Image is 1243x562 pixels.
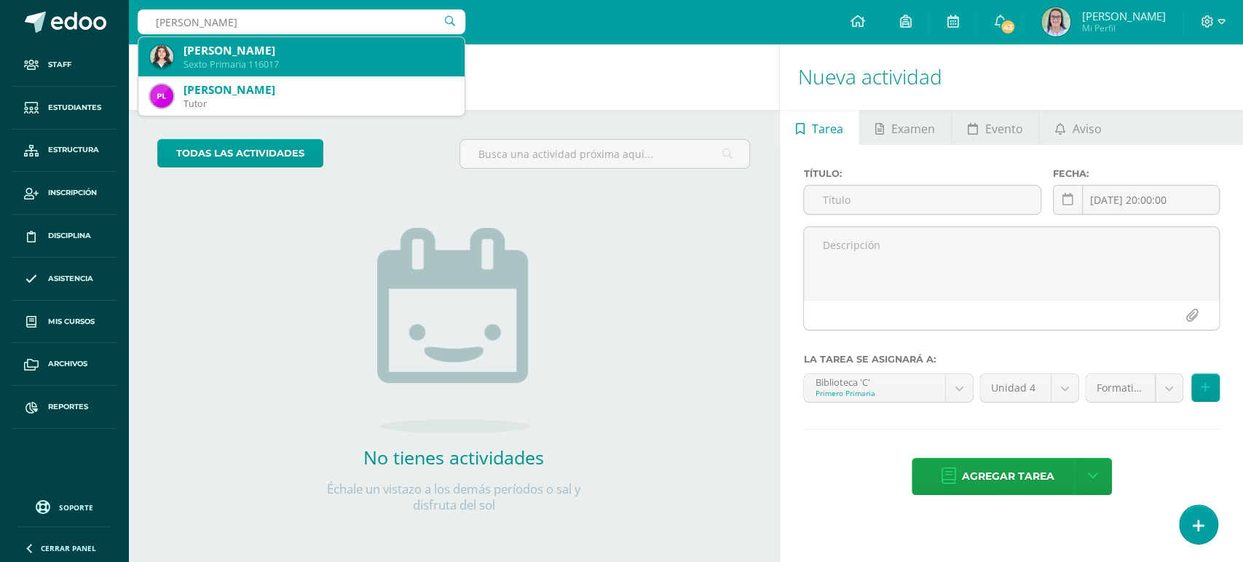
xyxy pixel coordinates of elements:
div: Sexto Primaria 116017 [184,58,453,71]
span: Evento [984,111,1022,146]
label: La tarea se asignará a: [803,354,1220,365]
div: [PERSON_NAME] [184,82,453,98]
span: Formativo (80.0%) [1097,374,1144,402]
a: Tarea [780,110,859,145]
a: Archivos [12,343,117,386]
a: Examen [860,110,951,145]
span: Inscripción [48,187,97,199]
img: no_activities.png [377,228,530,433]
a: Biblioteca 'C'Primero Primaria [804,374,972,402]
img: 04502d3ebb6155621d07acff4f663ff2.png [1041,7,1070,36]
a: Asistencia [12,258,117,301]
a: Estructura [12,130,117,173]
a: todas las Actividades [157,139,323,167]
span: Disciplina [48,230,91,242]
h1: Nueva actividad [797,44,1226,110]
a: Aviso [1039,110,1117,145]
span: 43 [1000,19,1016,35]
span: Soporte [59,502,93,512]
div: [PERSON_NAME] [184,43,453,58]
span: Estructura [48,144,99,156]
a: Disciplina [12,215,117,258]
span: Estudiantes [48,102,101,114]
a: Mis cursos [12,301,117,344]
a: Reportes [12,386,117,429]
label: Título: [803,168,1041,179]
a: Formativo (80.0%) [1086,374,1183,402]
a: Inscripción [12,172,117,215]
div: Primero Primaria [815,388,934,398]
span: Tarea [812,111,843,146]
img: 4828ce1fb2f97d72b62a0037e5f2894f.png [150,45,173,68]
a: Evento [952,110,1038,145]
label: Fecha: [1053,168,1220,179]
a: Estudiantes [12,87,117,130]
span: Examen [891,111,935,146]
span: Asistencia [48,273,93,285]
div: Tutor [184,98,453,110]
span: [PERSON_NAME] [1081,9,1165,23]
span: Aviso [1073,111,1102,146]
span: Mi Perfil [1081,22,1165,34]
a: Unidad 4 [980,374,1078,402]
span: Archivos [48,358,87,370]
a: Soporte [17,496,111,516]
input: Título [804,186,1041,214]
a: Staff [12,44,117,87]
span: Unidad 4 [991,374,1040,402]
p: Échale un vistazo a los demás períodos o sal y disfruta del sol [308,481,599,513]
input: Fecha de entrega [1054,186,1219,214]
div: Biblioteca 'C' [815,374,934,388]
input: Busca una actividad próxima aquí... [460,140,749,168]
input: Busca un usuario... [138,9,465,34]
span: Staff [48,59,71,71]
h2: No tienes actividades [308,445,599,470]
span: Cerrar panel [41,543,96,553]
img: 8edf601d0f2e7bd106816aeee1f5860a.png [150,84,173,108]
span: Mis cursos [48,316,95,328]
span: Agregar tarea [962,459,1054,494]
span: Reportes [48,401,88,413]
